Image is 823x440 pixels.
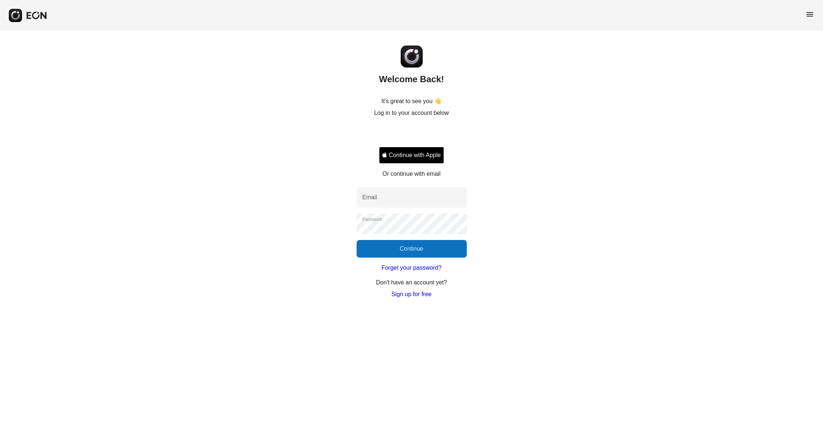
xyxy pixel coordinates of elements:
[382,263,442,272] a: Forget your password?
[374,109,449,117] p: Log in to your account below
[382,170,440,178] p: Or continue with email
[362,193,377,202] label: Email
[376,278,447,287] p: Don't have an account yet?
[382,97,442,106] p: It's great to see you 👋
[357,240,467,258] button: Continue
[379,147,444,164] button: Signin with apple ID
[805,10,814,19] span: menu
[379,73,444,85] h2: Welcome Back!
[391,290,432,299] a: Sign up for free
[362,217,382,222] label: Password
